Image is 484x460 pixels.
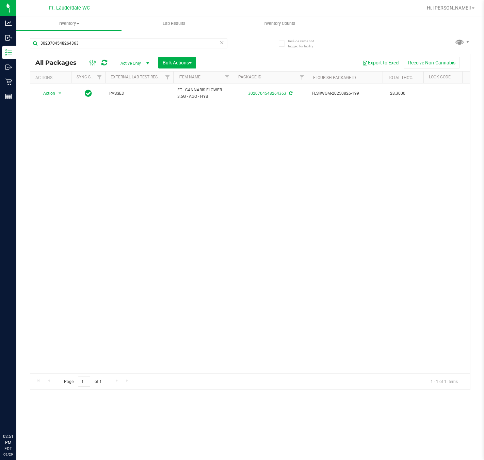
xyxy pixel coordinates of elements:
[35,75,68,80] div: Actions
[16,16,122,31] a: Inventory
[78,377,90,387] input: 1
[37,89,55,98] span: Action
[7,405,27,426] iframe: Resource center
[3,452,13,457] p: 09/29
[222,72,233,83] a: Filter
[85,89,92,98] span: In Sync
[5,64,12,71] inline-svg: Outbound
[288,39,322,49] span: Include items not tagged for facility
[388,75,413,80] a: Total THC%
[427,5,471,11] span: Hi, [PERSON_NAME]!
[5,20,12,27] inline-svg: Analytics
[154,20,195,27] span: Lab Results
[358,57,404,68] button: Export to Excel
[312,90,378,97] span: FLSRWGM-20250826-199
[313,75,356,80] a: Flourish Package ID
[77,75,103,79] a: Sync Status
[425,377,463,387] span: 1 - 1 of 1 items
[404,57,460,68] button: Receive Non-Cannabis
[56,89,64,98] span: select
[30,38,227,48] input: Search Package ID, Item Name, SKU, Lot or Part Number...
[5,34,12,41] inline-svg: Inbound
[227,16,332,31] a: Inventory Counts
[179,75,200,79] a: Item Name
[163,60,192,65] span: Bulk Actions
[238,75,261,79] a: Package ID
[3,433,13,452] p: 02:51 PM EDT
[177,87,229,100] span: FT - CANNABIS FLOWER - 3.5G - AGO - HYB
[111,75,164,79] a: External Lab Test Result
[429,75,451,79] a: Lock Code
[254,20,305,27] span: Inventory Counts
[288,91,292,96] span: Sync from Compliance System
[5,93,12,100] inline-svg: Reports
[49,5,90,11] span: Ft. Lauderdale WC
[158,57,196,68] button: Bulk Actions
[122,16,227,31] a: Lab Results
[296,72,308,83] a: Filter
[94,72,105,83] a: Filter
[35,59,83,66] span: All Packages
[387,89,409,98] span: 28.3000
[248,91,286,96] a: 3020704548264363
[220,38,224,47] span: Clear
[162,72,173,83] a: Filter
[5,78,12,85] inline-svg: Retail
[109,90,169,97] span: PASSED
[5,49,12,56] inline-svg: Inventory
[16,20,122,27] span: Inventory
[58,377,107,387] span: Page of 1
